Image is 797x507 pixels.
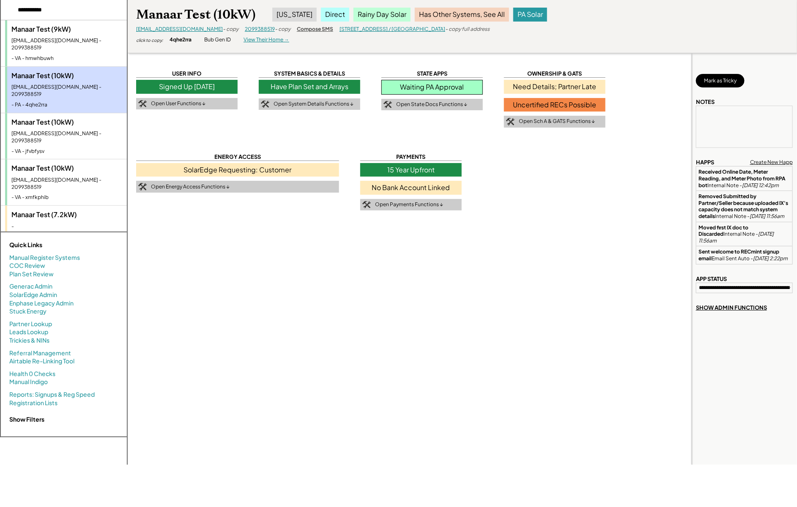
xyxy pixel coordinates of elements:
div: Manaar Test (10kW) [136,6,255,23]
a: Referral Management [9,349,71,357]
div: View Their Home → [244,36,289,44]
div: Manaar Test (9kW) [11,25,123,34]
em: [DATE] 11:56am [698,231,775,244]
div: - copy [223,26,238,33]
div: Quick Links [9,241,94,249]
em: [DATE] 11:56am [750,213,784,219]
div: - VA - hmwhbuwh [11,55,123,62]
div: OWNERSHIP & GATS [504,70,605,78]
a: Enphase Legacy Admin [9,299,74,308]
div: [EMAIL_ADDRESS][DOMAIN_NAME] - 2099388519 [11,84,123,98]
a: Stuck Energy [9,307,47,316]
div: Manaar Test (10kW) [11,71,123,80]
div: Create New Happ [750,159,793,166]
a: Health 0 Checks [9,370,55,378]
div: Internal Note - [698,193,790,219]
a: Plan Set Review [9,270,54,278]
strong: Received Online Date, Meter Reading, and Meter Photo from RPA bot [698,169,786,188]
div: SYSTEM BASICS & DETAILS [259,70,360,78]
a: Registration Lists [9,399,58,407]
div: Open User Functions ↓ [151,100,205,107]
div: - copy full address [445,26,490,33]
div: - VA - xmfkphib [11,194,123,201]
div: Open System Details Functions ↓ [274,101,353,108]
div: SolarEdge Requesting: Customer [136,163,339,177]
div: Manaar Test (10kW) [11,117,123,127]
div: Manaar Test (10kW) [11,164,123,173]
div: - VA - jfvbfysv [11,148,123,155]
img: tool-icon.png [383,101,392,109]
div: Has Other Systems, See All [415,8,509,21]
strong: Sent welcome to RECmint signup email [698,248,780,262]
div: NOTES [696,98,715,106]
div: STATE APPS [381,70,483,78]
div: Signed Up [DATE] [136,80,238,93]
div: Rainy Day Solar [353,8,411,21]
em: [DATE] 12:42pm [742,182,779,188]
a: Airtable Re-Linking Tool [9,357,74,365]
div: Need Details; Partner Late [504,80,605,93]
div: Internal Note - [698,224,790,244]
div: Bub Gen ID [204,36,231,44]
div: Uncertified RECs Possible [504,98,605,112]
div: Internal Note - [698,169,790,188]
strong: Moved first IX doc to Discarded [698,224,749,237]
img: tool-icon.png [506,118,515,125]
div: PAYMENTS [360,153,462,161]
a: 2099388519 [245,26,275,32]
div: 15 Year Upfront [360,163,462,177]
div: Open Sch A & GATS Functions ↓ [519,118,595,125]
a: Trickies & NINs [9,336,49,345]
div: Open Energy Access Functions ↓ [151,183,230,191]
a: Manual Indigo [9,378,48,386]
div: Email Sent Auto - [698,248,790,262]
div: ENERGY ACCESS [136,153,339,161]
div: - PA - 4qhe2rra [11,101,123,109]
em: [DATE] 2:22pm [753,255,788,262]
div: - copy [275,26,290,33]
button: Mark as Tricky [696,74,745,87]
div: 4qhe2rra [170,36,192,44]
div: Open State Docs Functions ↓ [396,101,467,108]
div: [EMAIL_ADDRESS][DOMAIN_NAME] - 2099388519 [11,37,123,52]
img: tool-icon.png [362,201,371,209]
div: APP STATUS [696,275,727,283]
a: SolarEdge Admin [9,291,57,299]
a: [STREET_ADDRESS] / [GEOGRAPHIC_DATA] [340,26,445,32]
div: SHOW ADMIN FUNCTIONS [696,304,767,311]
div: Manaar Test (7.2kW) [11,210,123,219]
div: USER INFO [136,70,238,78]
strong: Removed Submitted by Partner/Seller because uploaded IX's capacity does not match system details [698,193,789,219]
a: Reports: Signups & Reg Speed [9,390,95,399]
strong: Show Filters [9,415,44,423]
div: Have Plan Set and Arrays [259,80,360,93]
div: Open Payments Functions ↓ [375,201,443,208]
img: tool-icon.png [138,183,147,191]
div: [US_STATE] [272,8,317,21]
div: [EMAIL_ADDRESS][DOMAIN_NAME] - 2099388519 [11,177,123,191]
a: Partner Lookup [9,320,52,328]
a: Leads Lookup [9,328,48,336]
a: Manual Register Systems [9,253,80,262]
div: No Bank Account Linked [360,181,462,194]
img: tool-icon.png [261,101,269,108]
div: click to copy: [136,37,163,43]
div: Direct [321,8,349,21]
div: HAPPS [696,158,714,166]
div: PA Solar [513,8,547,21]
a: [EMAIL_ADDRESS][DOMAIN_NAME] [136,26,223,32]
div: Compose SMS [297,26,333,33]
a: Generac Admin [9,282,52,291]
a: COC Review [9,262,45,270]
div: - [11,223,123,230]
div: Waiting PA Approval [381,80,483,94]
div: [EMAIL_ADDRESS][DOMAIN_NAME] - 2099388519 [11,130,123,144]
img: tool-icon.png [138,100,147,108]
